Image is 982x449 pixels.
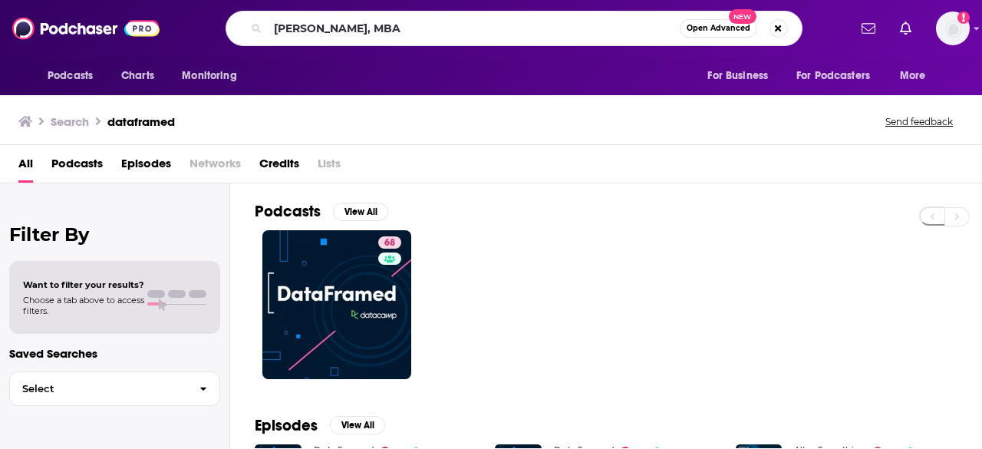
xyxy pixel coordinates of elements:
a: EpisodesView All [255,416,385,435]
button: View All [333,203,388,221]
img: User Profile [936,12,970,45]
h2: Filter By [9,223,220,246]
a: 68 [378,236,401,249]
a: 68 [262,230,411,379]
img: Podchaser - Follow, Share and Rate Podcasts [12,14,160,43]
h3: dataframed [107,114,175,129]
span: Podcasts [48,65,93,87]
span: Open Advanced [687,25,750,32]
a: Episodes [121,151,171,183]
span: Want to filter your results? [23,279,144,290]
button: open menu [171,61,256,91]
span: More [900,65,926,87]
span: Networks [189,151,241,183]
h3: Search [51,114,89,129]
button: Select [9,371,220,406]
span: New [729,9,756,24]
h2: Episodes [255,416,318,435]
span: For Business [707,65,768,87]
a: PodcastsView All [255,202,388,221]
button: Open AdvancedNew [680,19,757,38]
a: Charts [111,61,163,91]
span: For Podcasters [796,65,870,87]
span: Select [10,384,187,394]
button: open menu [786,61,892,91]
button: Send feedback [881,115,957,128]
span: Lists [318,151,341,183]
a: Credits [259,151,299,183]
span: Charts [121,65,154,87]
span: Monitoring [182,65,236,87]
button: View All [330,416,385,434]
div: Search podcasts, credits, & more... [226,11,802,46]
svg: Add a profile image [957,12,970,24]
button: Show profile menu [936,12,970,45]
a: All [18,151,33,183]
button: open menu [889,61,945,91]
a: Show notifications dropdown [894,15,918,41]
h2: Podcasts [255,202,321,221]
input: Search podcasts, credits, & more... [268,16,680,41]
span: Choose a tab above to access filters. [23,295,144,316]
span: 68 [384,236,395,251]
button: open menu [37,61,113,91]
p: Saved Searches [9,346,220,361]
span: Logged in as megcassidy [936,12,970,45]
a: Podcasts [51,151,103,183]
a: Show notifications dropdown [855,15,881,41]
button: open menu [697,61,787,91]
